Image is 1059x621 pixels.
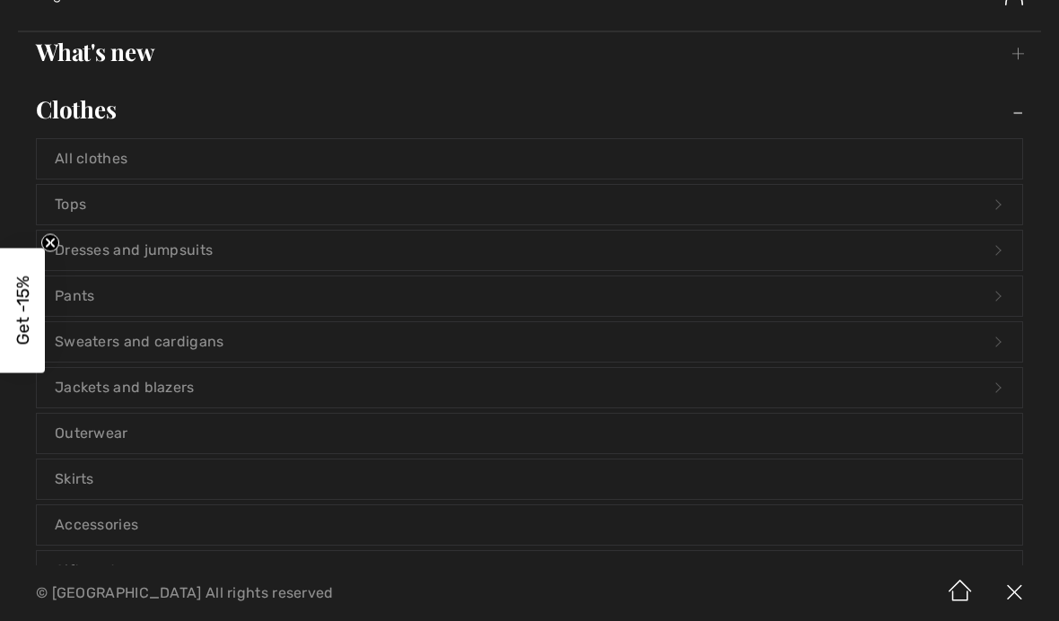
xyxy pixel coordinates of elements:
[55,424,128,442] font: Outerwear
[55,562,123,579] font: Gift cards
[55,241,213,258] font: Dresses and jumpsuits
[36,36,154,67] font: What's new
[41,234,59,252] button: Close teaser
[36,584,334,601] font: © [GEOGRAPHIC_DATA] All rights reserved
[933,565,987,621] img: Welcome
[55,287,95,304] font: Pants
[36,93,116,125] font: Clothes
[55,150,127,167] font: All clothes
[13,276,33,345] font: Get -15%
[55,196,86,213] font: Tops
[55,516,138,533] font: Accessories
[55,470,94,487] font: Skirts
[55,333,224,350] font: Sweaters and cardigans
[55,379,195,396] font: Jackets and blazers
[987,565,1041,621] img: X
